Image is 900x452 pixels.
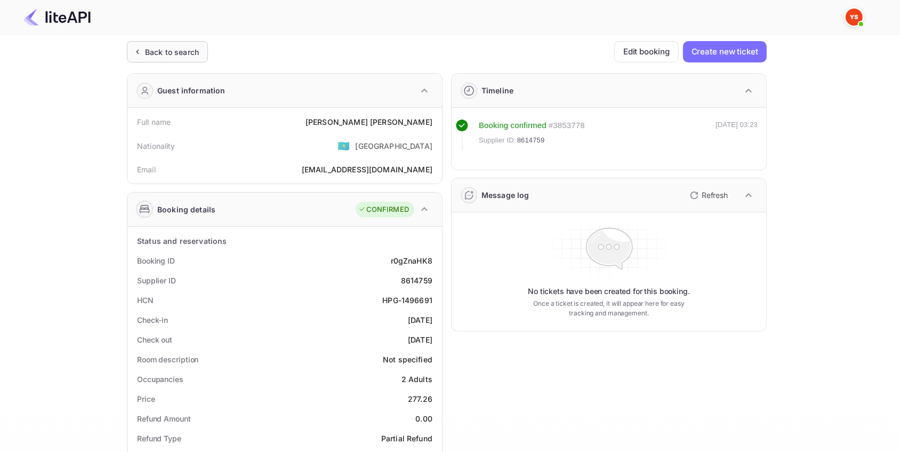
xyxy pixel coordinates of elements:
div: Guest information [157,85,226,96]
div: 2 Adults [401,374,432,385]
div: HPG-1496691 [382,295,432,306]
div: Booking ID [137,255,175,266]
div: r0gZnaHK8 [391,255,432,266]
div: Email [137,164,156,175]
button: Refresh [684,187,732,204]
div: Price [137,393,155,405]
div: HCN [137,295,154,306]
span: United States [337,136,350,155]
div: Nationality [137,140,175,152]
div: [EMAIL_ADDRESS][DOMAIN_NAME] [302,164,432,175]
div: Refund Type [137,433,181,444]
div: Refund Amount [137,413,191,424]
span: 8614759 [517,135,545,146]
div: Full name [137,116,171,128]
p: No tickets have been created for this booking. [528,286,690,297]
p: Once a ticket is created, it will appear here for easy tracking and management. [525,299,693,318]
img: LiteAPI Logo [23,9,91,26]
div: Check-in [137,314,168,326]
div: 0.00 [415,413,432,424]
div: [DATE] [408,334,432,345]
div: Back to search [145,46,199,58]
div: Timeline [481,85,513,96]
div: 8614759 [401,275,432,286]
div: CONFIRMED [358,204,409,215]
img: Yandex Support [846,9,863,26]
div: [DATE] 03:23 [716,120,758,150]
div: Check out [137,334,172,345]
div: Room description [137,354,198,365]
div: 277.26 [408,393,432,405]
div: Supplier ID [137,275,176,286]
button: Create new ticket [683,41,767,62]
div: [PERSON_NAME] [PERSON_NAME] [306,116,432,128]
p: Refresh [702,189,728,201]
div: Not specified [383,354,432,365]
div: Message log [481,189,529,201]
span: Supplier ID: [479,135,516,146]
button: Edit booking [614,41,679,62]
div: Booking details [157,204,215,215]
div: Partial Refund [381,433,432,444]
div: # 3853778 [549,120,585,132]
div: [DATE] [408,314,432,326]
div: Occupancies [137,374,183,385]
div: [GEOGRAPHIC_DATA] [355,140,432,152]
div: Status and reservations [137,235,227,247]
div: Booking confirmed [479,120,547,132]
